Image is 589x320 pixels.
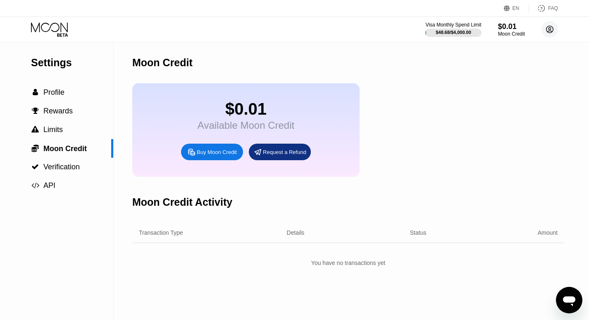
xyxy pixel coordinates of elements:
div: Moon Credit [498,31,525,37]
div: Available Moon Credit [198,120,294,131]
div: FAQ [548,5,558,11]
span:  [31,163,39,171]
div: $48.68 / $4,000.00 [436,30,471,35]
div: $0.01 [498,22,525,31]
span: Profile [43,88,64,96]
span: Moon Credit [43,144,87,153]
span: Rewards [43,107,73,115]
span:  [31,144,39,152]
span: API [43,181,55,190]
div: Buy Moon Credit [181,144,243,160]
div: Buy Moon Credit [197,149,237,156]
div: Settings [31,57,113,69]
div: Details [287,229,305,236]
div: $0.01Moon Credit [498,22,525,37]
span: Verification [43,163,80,171]
div: Visa Monthly Spend Limit$48.68/$4,000.00 [425,22,481,37]
div: Visa Monthly Spend Limit [425,22,481,28]
div:  [31,89,39,96]
div: Request a Refund [249,144,311,160]
div: Moon Credit [132,57,193,69]
div: Transaction Type [139,229,183,236]
div: EN [504,4,529,12]
div:  [31,107,39,115]
iframe: Button to launch messaging window [556,287,582,313]
span:  [31,126,39,133]
div: Request a Refund [263,149,306,156]
div: Amount [538,229,558,236]
div: EN [513,5,520,11]
span:  [31,182,39,189]
div: Status [410,229,427,236]
div: $0.01 [198,100,294,118]
div: You have no transactions yet [132,255,564,270]
span: Limits [43,125,63,134]
span:  [33,89,38,96]
span:  [32,107,39,115]
div: FAQ [529,4,558,12]
div: Moon Credit Activity [132,196,232,208]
